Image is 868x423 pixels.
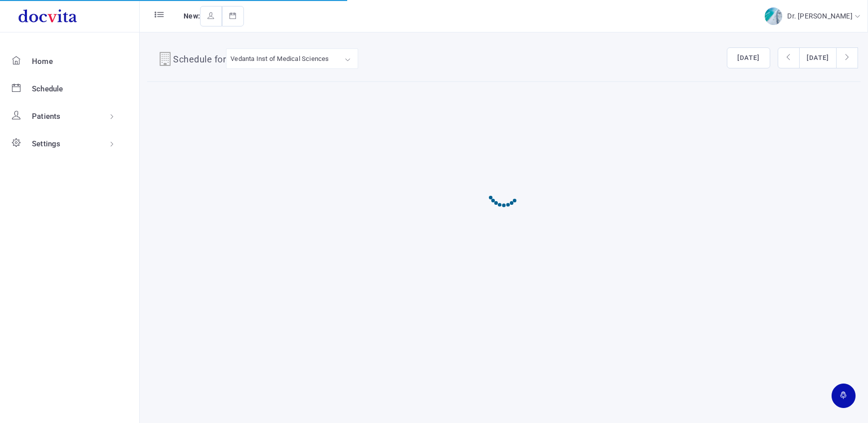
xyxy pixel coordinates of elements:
span: Patients [32,112,61,121]
span: Schedule [32,84,63,93]
img: img-2.jpg [765,7,782,25]
span: Dr. [PERSON_NAME] [787,12,855,20]
span: Settings [32,139,61,148]
button: [DATE] [727,47,770,68]
button: [DATE] [799,47,837,68]
h4: Schedule for [173,52,226,68]
span: Home [32,57,53,66]
div: Vedanta Inst of Medical Sciences [230,53,329,64]
span: New: [184,12,200,20]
